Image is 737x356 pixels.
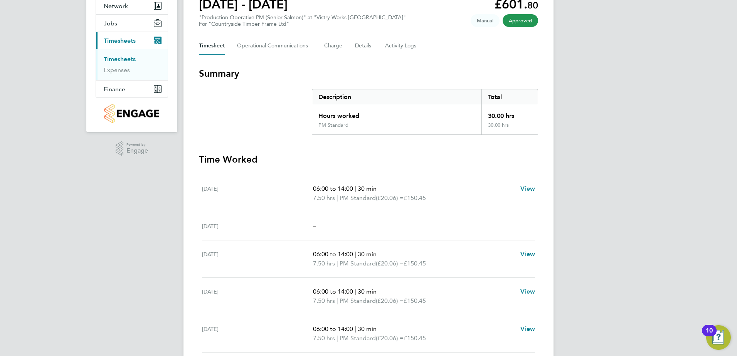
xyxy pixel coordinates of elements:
span: 7.50 hrs [313,297,335,304]
span: | [355,288,356,295]
div: [DATE] [202,324,313,343]
span: This timesheet has been approved. [503,14,538,27]
h3: Summary [199,67,538,80]
a: View [520,324,535,334]
a: View [520,184,535,193]
span: (£20.06) = [376,194,404,202]
div: 30.00 hrs [481,122,538,134]
h3: Time Worked [199,153,538,166]
div: Summary [312,89,538,135]
div: Description [312,89,481,105]
span: £150.45 [404,260,426,267]
span: 7.50 hrs [313,194,335,202]
span: Network [104,2,128,10]
span: Powered by [126,141,148,148]
span: View [520,325,535,332]
button: Details [355,37,373,55]
button: Operational Communications [237,37,312,55]
div: For "Countryside Timber Frame Ltd" [199,21,406,27]
a: Expenses [104,66,130,74]
div: 30.00 hrs [481,105,538,122]
a: View [520,287,535,296]
a: Powered byEngage [116,141,148,156]
div: Hours worked [312,105,481,122]
span: | [337,260,338,267]
span: PM Standard [340,296,376,306]
div: [DATE] [202,222,313,231]
button: Finance [96,81,168,97]
span: 30 min [358,288,377,295]
span: £150.45 [404,194,426,202]
div: [DATE] [202,184,313,203]
div: "Production Operative PM (Senior Salmon)" at "Vistry Works [GEOGRAPHIC_DATA]" [199,14,406,27]
button: Activity Logs [385,37,417,55]
div: Total [481,89,538,105]
span: 06:00 to 14:00 [313,250,353,258]
span: View [520,288,535,295]
span: View [520,250,535,258]
span: This timesheet was manually created. [471,14,500,27]
span: Timesheets [104,37,136,44]
span: | [355,185,356,192]
a: Go to home page [96,104,168,123]
button: Open Resource Center, 10 new notifications [706,325,731,350]
div: [DATE] [202,250,313,268]
div: [DATE] [202,287,313,306]
div: 10 [706,331,713,341]
span: PM Standard [340,334,376,343]
span: 30 min [358,185,377,192]
span: Engage [126,148,148,154]
span: | [355,250,356,258]
div: Timesheets [96,49,168,80]
span: | [337,297,338,304]
span: 30 min [358,250,377,258]
img: countryside-properties-logo-retina.png [104,104,159,123]
a: View [520,250,535,259]
span: 7.50 hrs [313,260,335,267]
span: 06:00 to 14:00 [313,325,353,332]
span: 06:00 to 14:00 [313,288,353,295]
span: Finance [104,86,125,93]
span: View [520,185,535,192]
span: PM Standard [340,193,376,203]
span: 30 min [358,325,377,332]
a: Timesheets [104,55,136,63]
span: 06:00 to 14:00 [313,185,353,192]
button: Jobs [96,15,168,32]
div: PM Standard [318,122,348,128]
button: Timesheets [96,32,168,49]
span: £150.45 [404,334,426,342]
span: 7.50 hrs [313,334,335,342]
button: Timesheet [199,37,225,55]
span: (£20.06) = [376,260,404,267]
span: PM Standard [340,259,376,268]
span: | [337,194,338,202]
span: – [313,222,316,230]
span: (£20.06) = [376,297,404,304]
span: | [355,325,356,332]
button: Charge [324,37,343,55]
span: Jobs [104,20,117,27]
span: | [337,334,338,342]
span: £150.45 [404,297,426,304]
span: (£20.06) = [376,334,404,342]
